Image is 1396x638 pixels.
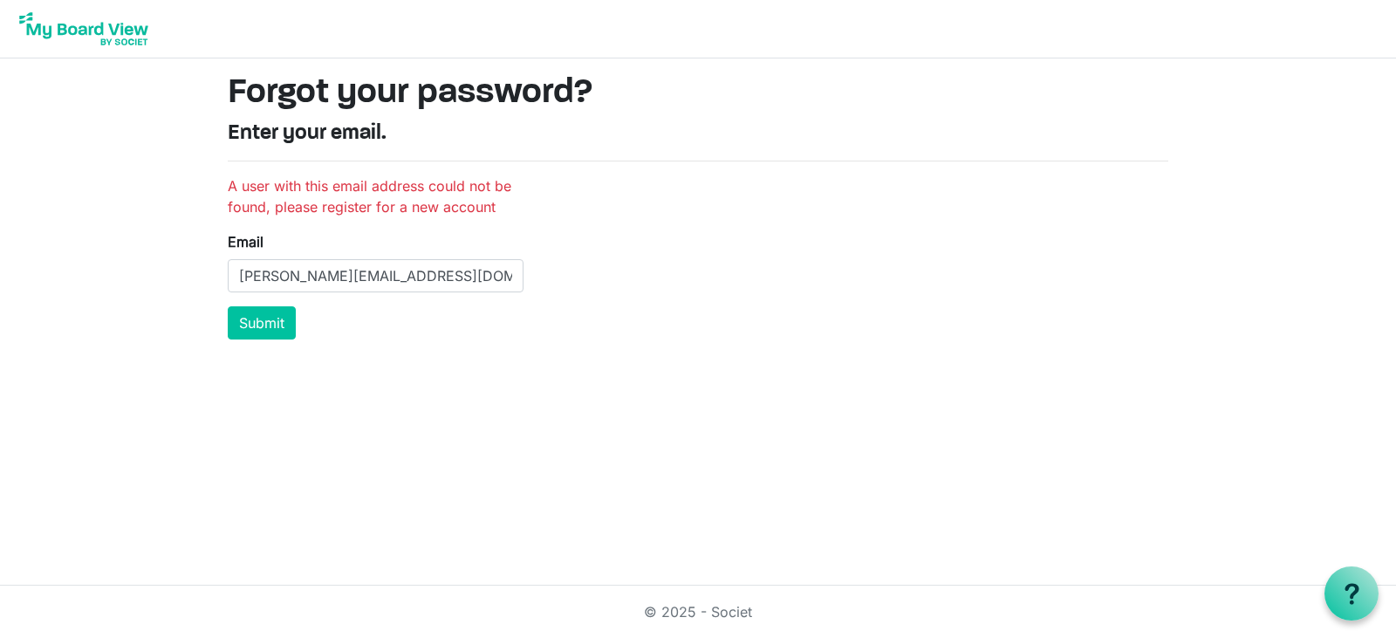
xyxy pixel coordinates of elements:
[14,7,154,51] img: My Board View Logo
[228,72,1168,114] h1: Forgot your password?
[644,603,752,621] a: © 2025 - Societ
[228,175,523,217] li: A user with this email address could not be found, please register for a new account
[228,121,1168,147] h4: Enter your email.
[228,231,263,252] label: Email
[228,306,296,340] button: Submit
